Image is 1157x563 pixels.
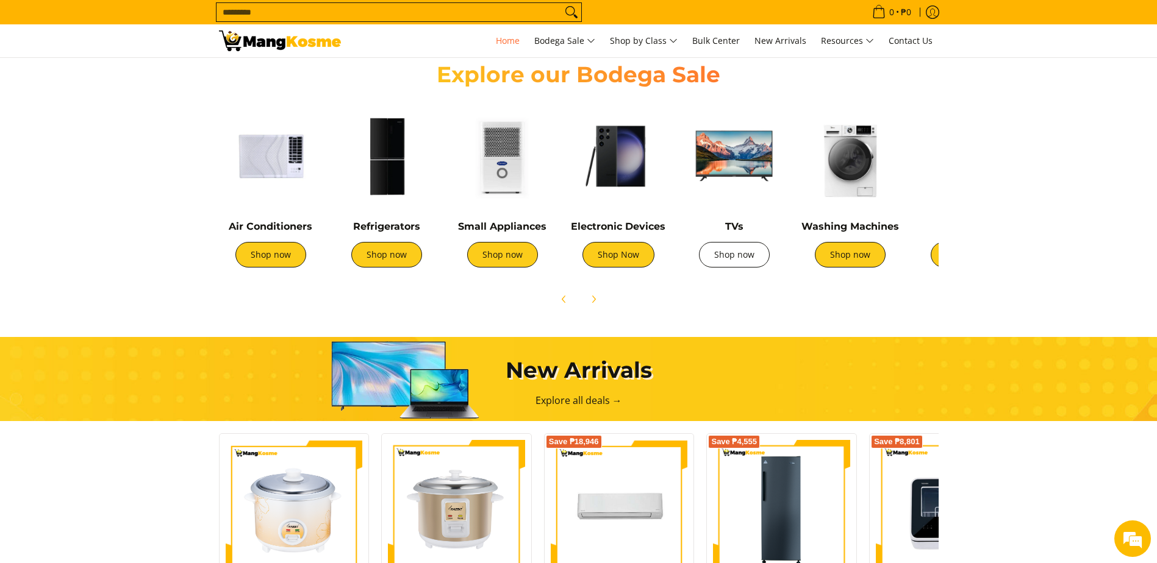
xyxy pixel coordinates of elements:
[821,34,874,49] span: Resources
[869,5,915,19] span: •
[219,30,341,51] img: Mang Kosme: Your Home Appliances Warehouse Sale Partner!
[402,61,756,88] h2: Explore our Bodega Sale
[200,6,229,35] div: Minimize live chat window
[580,286,607,313] button: Next
[353,24,939,57] nav: Main Menu
[887,8,896,16] span: 0
[235,242,306,267] a: Shop now
[582,242,654,267] a: Shop Now
[686,24,746,57] a: Bulk Center
[549,438,599,445] span: Save ₱18,946
[931,242,1001,267] a: Shop now
[562,3,581,21] button: Search
[490,24,526,57] a: Home
[610,34,678,49] span: Shop by Class
[567,104,670,208] img: Electronic Devices
[551,286,578,313] button: Previous
[889,35,933,46] span: Contact Us
[798,104,902,208] img: Washing Machines
[801,221,899,232] a: Washing Machines
[451,104,554,208] img: Small Appliances
[467,242,538,267] a: Shop now
[874,438,920,445] span: Save ₱8,801
[815,24,880,57] a: Resources
[353,221,420,232] a: Refrigerators
[914,104,1018,208] img: Cookers
[534,34,595,49] span: Bodega Sale
[63,68,205,84] div: Chat with us now
[496,35,520,46] span: Home
[754,35,806,46] span: New Arrivals
[458,221,546,232] a: Small Appliances
[528,24,601,57] a: Bodega Sale
[883,24,939,57] a: Contact Us
[815,242,886,267] a: Shop now
[692,35,740,46] span: Bulk Center
[229,221,312,232] a: Air Conditioners
[571,221,665,232] a: Electronic Devices
[6,333,232,375] textarea: Type your message and hit 'Enter'
[604,24,684,57] a: Shop by Class
[711,438,757,445] span: Save ₱4,555
[536,394,622,407] a: Explore all deals →
[725,221,743,232] a: TVs
[71,154,168,277] span: We're online!
[219,104,323,208] img: Air Conditioners
[748,24,812,57] a: New Arrivals
[899,8,913,16] span: ₱0
[682,104,786,208] img: TVs
[335,104,439,208] img: Refrigerators
[699,242,770,267] a: Shop now
[351,242,422,267] a: Shop now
